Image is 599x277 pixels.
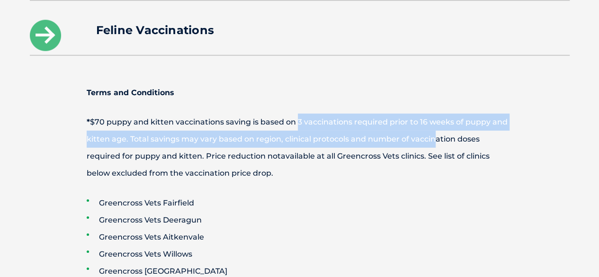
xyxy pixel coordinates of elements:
li: Greencross Vets Willows [87,246,546,263]
li: Greencross Vets Deeragun [87,212,546,229]
strong: Terms and Conditions [87,88,174,97]
h4: Feline Vaccinations [96,25,503,36]
button: Search [581,43,590,53]
li: Greencross Vets Fairfield [87,195,546,212]
span: $70 puppy and kitten vaccinations saving is based on 3 vaccinations required prior to 16 weeks of... [87,117,508,161]
span: ot [273,152,281,161]
li: Greencross Vets Aitkenvale [87,229,546,246]
span: available at all Greencross Vets clinics. See list of clinics below excluded from the vaccination... [87,152,490,178]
